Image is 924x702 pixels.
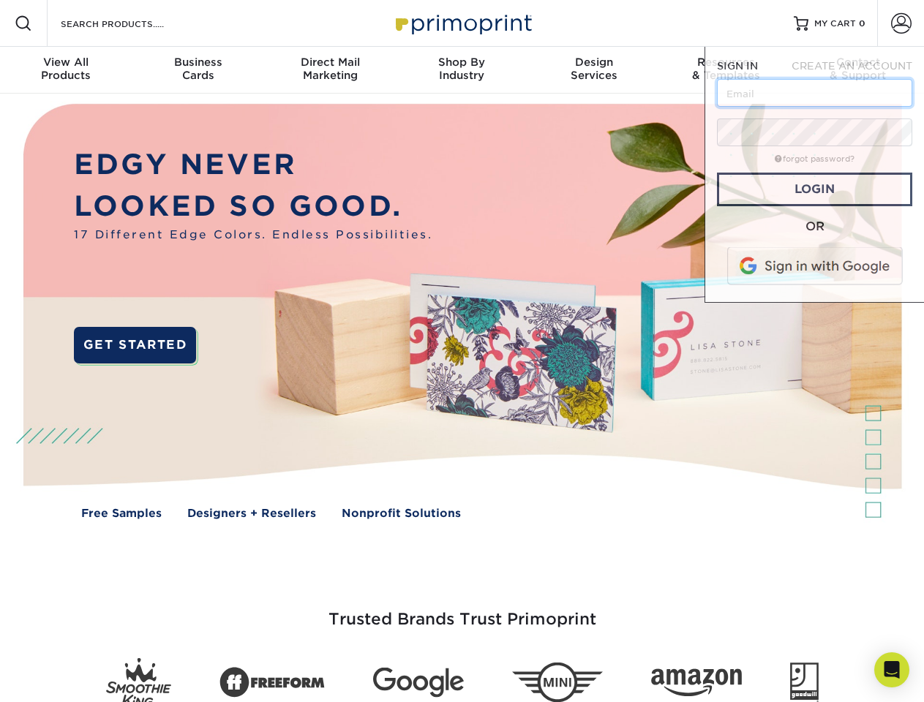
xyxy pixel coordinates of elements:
[74,227,432,244] span: 17 Different Edge Colors. Endless Possibilities.
[660,56,792,82] div: & Templates
[792,60,912,72] span: CREATE AN ACCOUNT
[396,56,527,82] div: Industry
[74,144,432,186] p: EDGY NEVER
[775,154,854,164] a: forgot password?
[81,505,162,522] a: Free Samples
[389,7,536,39] img: Primoprint
[396,47,527,94] a: Shop ByIndustry
[660,47,792,94] a: Resources& Templates
[874,652,909,687] div: Open Intercom Messenger
[717,60,758,72] span: SIGN IN
[264,56,396,69] span: Direct Mail
[651,669,742,697] img: Amazon
[132,56,263,82] div: Cards
[660,56,792,69] span: Resources
[790,663,819,702] img: Goodwill
[859,18,865,29] span: 0
[396,56,527,69] span: Shop By
[528,56,660,69] span: Design
[717,218,912,235] div: OR
[264,47,396,94] a: Direct MailMarketing
[132,47,263,94] a: BusinessCards
[528,47,660,94] a: DesignServices
[814,18,856,30] span: MY CART
[187,505,316,522] a: Designers + Resellers
[342,505,461,522] a: Nonprofit Solutions
[74,327,196,363] a: GET STARTED
[717,173,912,206] a: Login
[717,79,912,107] input: Email
[528,56,660,82] div: Services
[264,56,396,82] div: Marketing
[373,668,464,698] img: Google
[74,186,432,227] p: LOOKED SO GOOD.
[132,56,263,69] span: Business
[4,657,124,697] iframe: Google Customer Reviews
[34,575,890,646] h3: Trusted Brands Trust Primoprint
[59,15,202,32] input: SEARCH PRODUCTS.....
